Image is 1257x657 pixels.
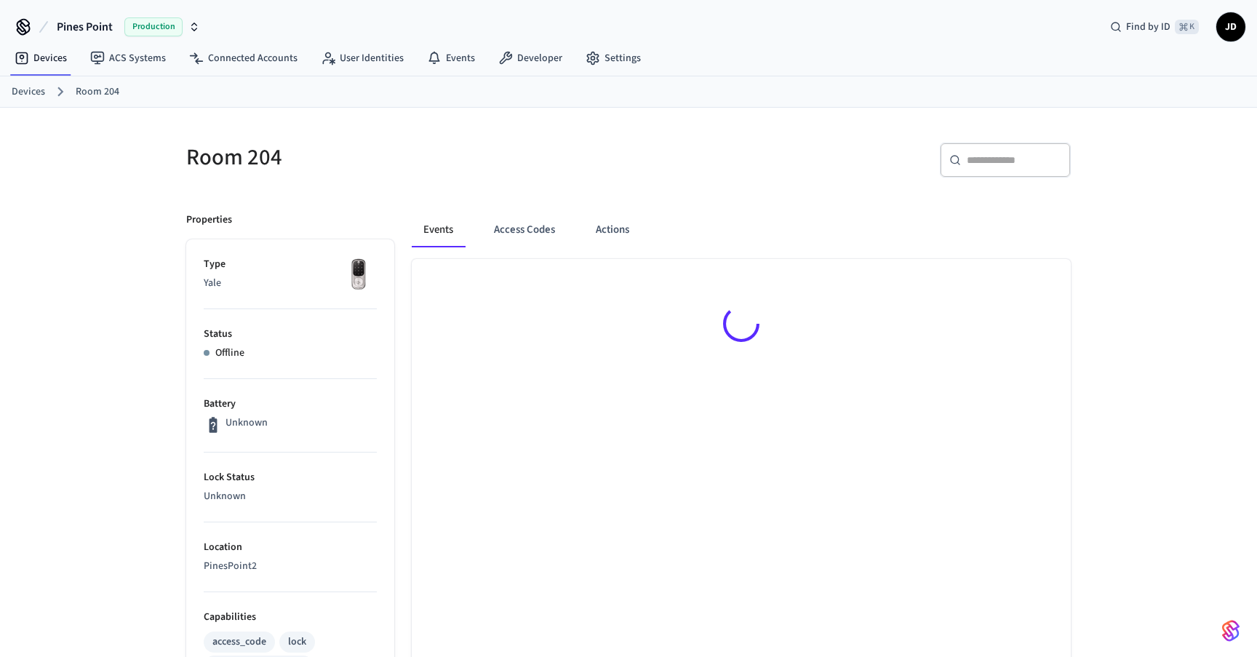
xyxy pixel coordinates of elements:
div: ant example [412,212,1071,247]
a: User Identities [309,45,415,71]
a: ACS Systems [79,45,177,71]
a: Settings [574,45,653,71]
p: PinesPoint2 [204,559,377,574]
p: Yale [204,276,377,291]
span: Production [124,17,183,36]
p: Properties [186,212,232,228]
span: JD [1218,14,1244,40]
a: Connected Accounts [177,45,309,71]
p: Offline [215,346,244,361]
p: Status [204,327,377,342]
div: Find by ID⌘ K [1098,14,1210,40]
p: Unknown [226,415,268,431]
img: Yale Assure Touchscreen Wifi Smart Lock, Satin Nickel, Front [340,257,377,293]
p: Lock Status [204,470,377,485]
p: Location [204,540,377,555]
a: Events [415,45,487,71]
a: Developer [487,45,574,71]
img: SeamLogoGradient.69752ec5.svg [1222,619,1240,642]
button: JD [1216,12,1245,41]
span: Pines Point [57,18,113,36]
span: Find by ID [1126,20,1170,34]
button: Access Codes [482,212,567,247]
div: lock [288,634,306,650]
a: Room 204 [76,84,119,100]
p: Battery [204,397,377,412]
div: access_code [212,634,266,650]
p: Type [204,257,377,272]
p: Unknown [204,489,377,504]
a: Devices [3,45,79,71]
a: Devices [12,84,45,100]
button: Events [412,212,465,247]
button: Actions [584,212,641,247]
h5: Room 204 [186,143,620,172]
p: Capabilities [204,610,377,625]
span: ⌘ K [1175,20,1199,34]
